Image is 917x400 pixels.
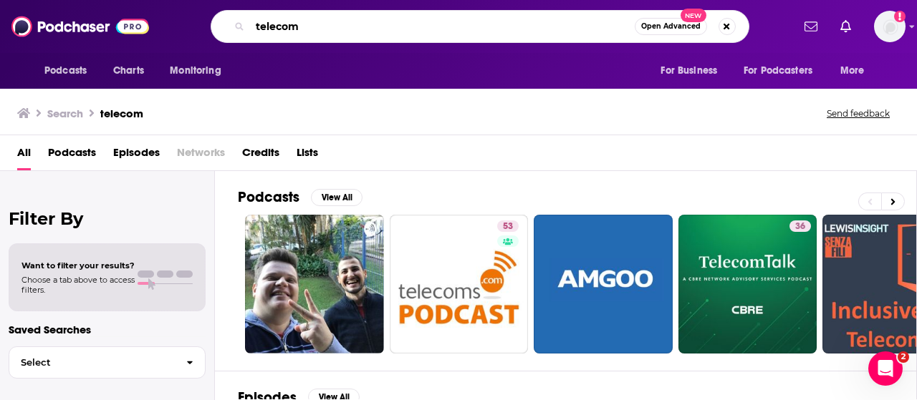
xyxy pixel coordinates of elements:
[681,9,706,22] span: New
[113,141,160,170] a: Episodes
[503,220,513,234] span: 53
[9,358,175,367] span: Select
[177,141,225,170] span: Networks
[9,323,206,336] p: Saved Searches
[104,57,153,84] a: Charts
[840,61,865,81] span: More
[835,14,857,39] a: Show notifications dropdown
[9,346,206,379] button: Select
[9,208,206,229] h2: Filter By
[21,260,135,270] span: Want to filter your results?
[17,141,31,170] a: All
[48,141,96,170] a: Podcasts
[311,189,363,206] button: View All
[650,57,735,84] button: open menu
[21,275,135,295] span: Choose a tab above to access filters.
[390,215,529,353] a: 53
[830,57,883,84] button: open menu
[238,188,363,206] a: PodcastsView All
[44,61,87,81] span: Podcasts
[47,107,83,120] h3: Search
[297,141,318,170] a: Lists
[250,15,635,38] input: Search podcasts, credits, & more...
[734,57,833,84] button: open menu
[641,23,701,30] span: Open Advanced
[678,215,817,353] a: 36
[874,11,906,42] img: User Profile
[113,61,144,81] span: Charts
[160,57,239,84] button: open menu
[635,18,707,35] button: Open AdvancedNew
[661,61,717,81] span: For Business
[874,11,906,42] button: Show profile menu
[100,107,143,120] h3: telecom
[799,14,823,39] a: Show notifications dropdown
[795,220,805,234] span: 36
[34,57,105,84] button: open menu
[242,141,279,170] a: Credits
[170,61,221,81] span: Monitoring
[874,11,906,42] span: Logged in as mindyn
[822,107,894,119] button: Send feedback
[898,351,909,363] span: 2
[789,220,811,232] a: 36
[868,351,903,386] iframe: Intercom live chat
[211,10,749,43] div: Search podcasts, credits, & more...
[744,61,812,81] span: For Podcasters
[894,11,906,22] svg: Add a profile image
[497,220,519,232] a: 53
[11,13,149,40] img: Podchaser - Follow, Share and Rate Podcasts
[238,188,299,206] h2: Podcasts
